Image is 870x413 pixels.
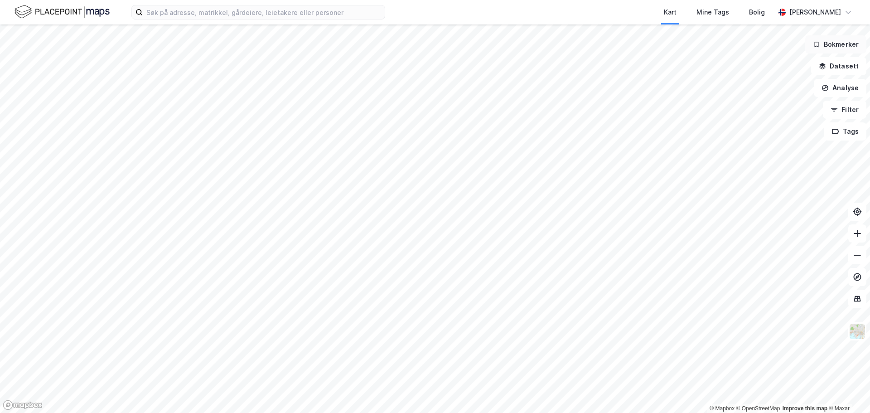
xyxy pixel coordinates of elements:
[825,369,870,413] iframe: Chat Widget
[749,7,765,18] div: Bolig
[664,7,677,18] div: Kart
[814,79,866,97] button: Analyse
[823,101,866,119] button: Filter
[789,7,841,18] div: [PERSON_NAME]
[3,400,43,410] a: Mapbox homepage
[783,405,827,412] a: Improve this map
[811,57,866,75] button: Datasett
[736,405,780,412] a: OpenStreetMap
[825,369,870,413] div: Kontrollprogram for chat
[710,405,735,412] a: Mapbox
[805,35,866,53] button: Bokmerker
[14,4,110,20] img: logo.f888ab2527a4732fd821a326f86c7f29.svg
[849,323,866,340] img: Z
[824,122,866,141] button: Tags
[143,5,385,19] input: Søk på adresse, matrikkel, gårdeiere, leietakere eller personer
[696,7,729,18] div: Mine Tags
